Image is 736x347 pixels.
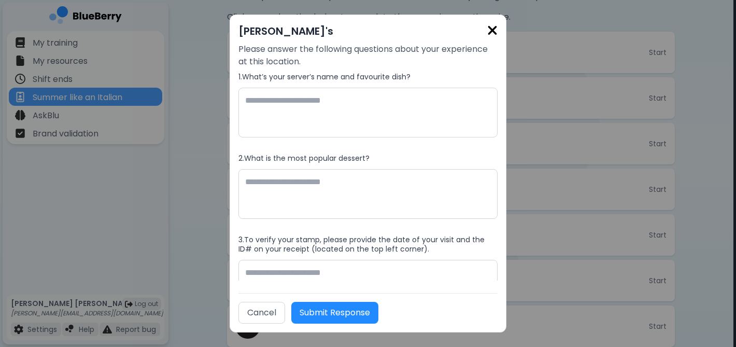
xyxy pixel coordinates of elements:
[238,43,498,68] p: Please answer the following questions about your experience at this location.
[238,302,285,324] button: Cancel
[291,302,378,324] button: Submit Response
[238,235,498,254] label: 3 . To verify your stamp, please provide the date of your visit and the ID# on your receipt (loca...
[238,23,498,39] h2: [PERSON_NAME]'s
[238,154,498,163] label: 2 . What is the most popular dessert?
[487,23,498,37] img: close icon
[238,72,498,81] label: 1 . What’s your server’s name and favourite dish?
